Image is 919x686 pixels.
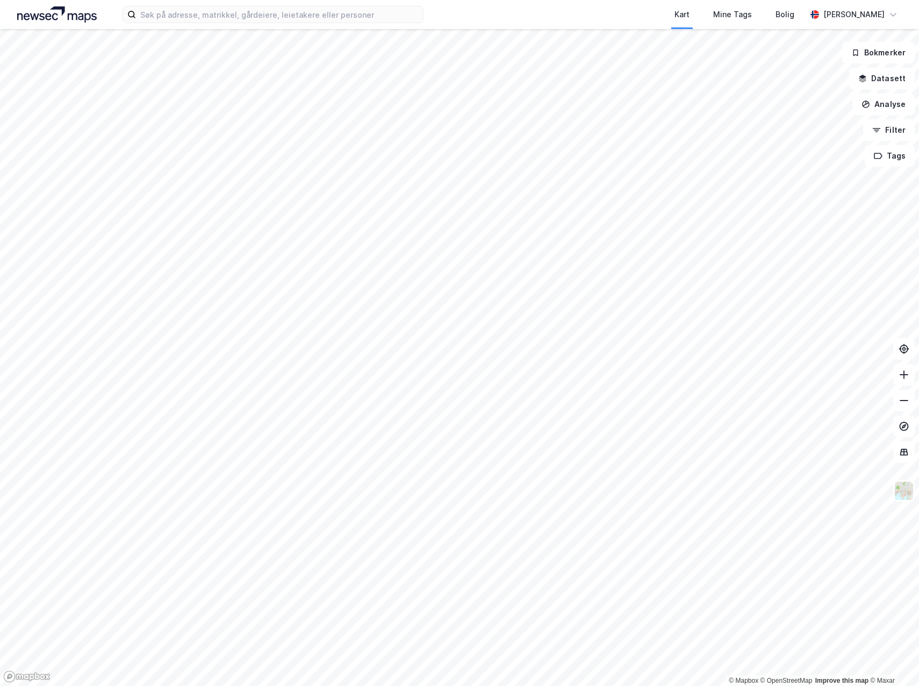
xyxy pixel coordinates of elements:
[17,6,97,23] img: logo.a4113a55bc3d86da70a041830d287a7e.svg
[865,634,919,686] div: Kontrollprogram for chat
[894,481,914,501] img: Z
[674,8,690,21] div: Kart
[729,677,758,684] a: Mapbox
[3,670,51,683] a: Mapbox homepage
[776,8,794,21] div: Bolig
[849,68,915,89] button: Datasett
[136,6,423,23] input: Søk på adresse, matrikkel, gårdeiere, leietakere eller personer
[852,94,915,115] button: Analyse
[863,119,915,141] button: Filter
[713,8,752,21] div: Mine Tags
[760,677,813,684] a: OpenStreetMap
[842,42,915,63] button: Bokmerker
[815,677,868,684] a: Improve this map
[823,8,885,21] div: [PERSON_NAME]
[865,634,919,686] iframe: Chat Widget
[865,145,915,167] button: Tags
